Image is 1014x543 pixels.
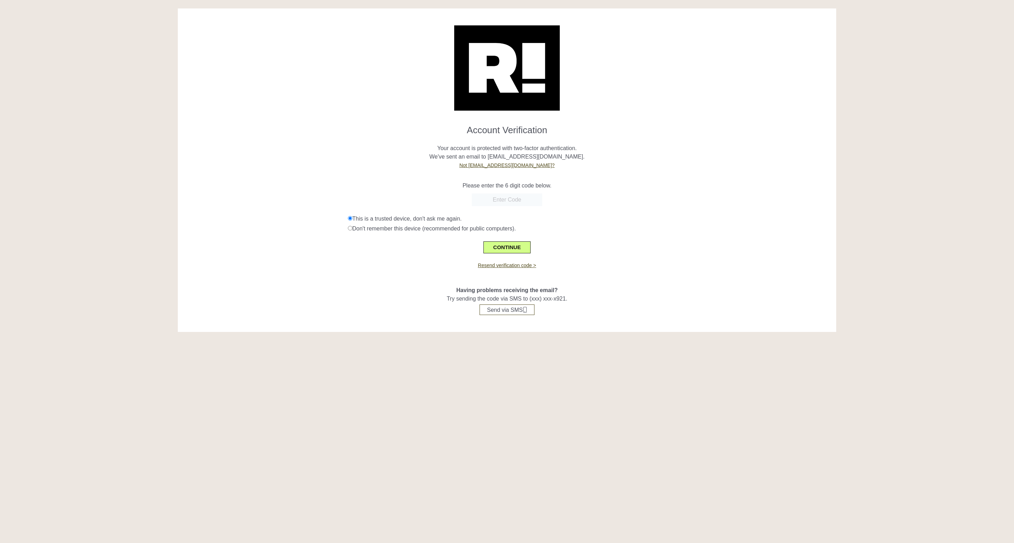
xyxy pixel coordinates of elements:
div: This is a trusted device, don't ask me again. [348,215,831,223]
a: Resend verification code > [478,263,536,268]
button: CONTINUE [483,241,531,253]
div: Try sending the code via SMS to (xxx) xxx-x921. [183,269,831,315]
input: Enter Code [472,193,542,206]
p: Please enter the 6 digit code below. [183,181,831,190]
img: Retention.com [454,25,560,111]
a: Not [EMAIL_ADDRESS][DOMAIN_NAME]? [459,162,555,168]
button: Send via SMS [480,304,534,315]
span: Having problems receiving the email? [456,287,558,293]
h1: Account Verification [183,119,831,136]
p: Your account is protected with two-factor authentication. We've sent an email to [EMAIL_ADDRESS][... [183,136,831,169]
div: Don't remember this device (recommended for public computers). [348,224,831,233]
